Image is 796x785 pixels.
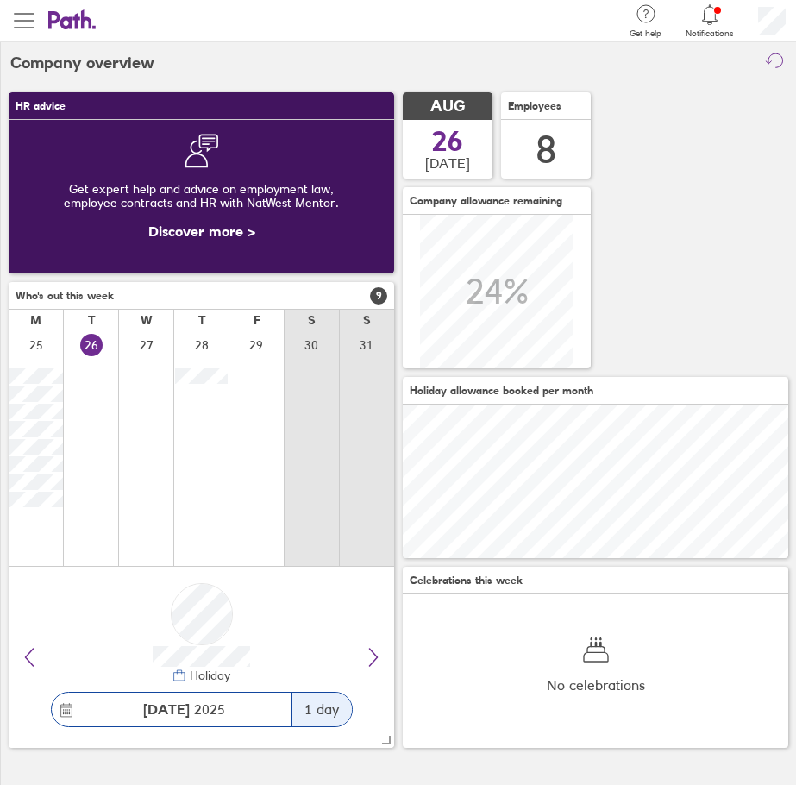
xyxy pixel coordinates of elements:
[16,290,114,302] span: Who's out this week
[547,677,645,693] span: No celebrations
[143,700,190,718] strong: [DATE]
[432,128,463,155] span: 26
[410,575,523,587] span: Celebrations this week
[536,128,556,172] div: 8
[410,385,593,397] span: Holiday allowance booked per month
[686,28,734,39] span: Notifications
[508,100,561,112] span: Employees
[186,669,230,682] div: Holiday
[308,313,316,327] div: S
[141,313,153,327] div: W
[30,313,41,327] div: M
[425,155,470,171] span: [DATE]
[254,313,260,327] div: F
[143,701,225,717] span: 2025
[363,313,371,327] div: S
[370,287,387,305] span: 9
[88,313,95,327] div: T
[198,313,205,327] div: T
[430,97,465,116] span: AUG
[148,223,255,240] a: Discover more >
[22,168,380,223] div: Get expert help and advice on employment law, employee contracts and HR with NatWest Mentor.
[410,195,562,207] span: Company allowance remaining
[291,693,352,726] div: 1 day
[16,100,66,112] span: HR advice
[630,28,661,39] span: Get help
[686,3,734,39] a: Notifications
[10,42,154,84] h2: Company overview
